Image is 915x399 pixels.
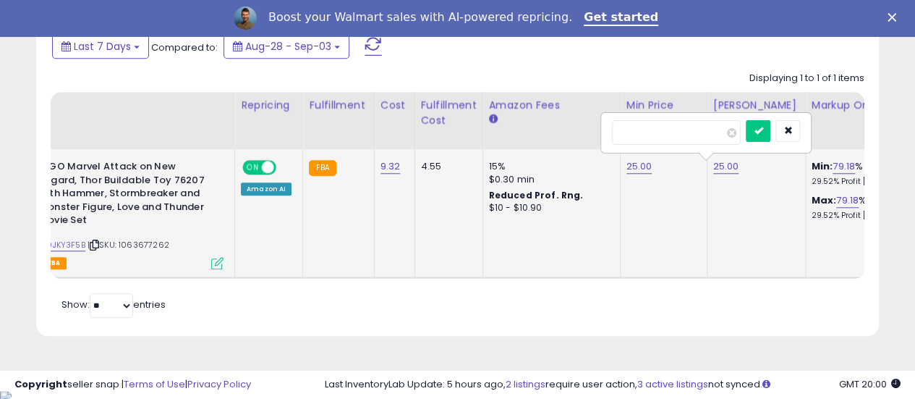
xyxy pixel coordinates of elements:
[245,39,331,54] span: Aug-28 - Sep-03
[888,13,902,22] div: Close
[421,98,477,128] div: Fulfillment Cost
[812,193,837,207] b: Max:
[380,98,409,113] div: Cost
[88,239,169,251] span: | SKU: 1063677262
[241,98,297,113] div: Repricing
[506,377,545,391] a: 2 listings
[836,193,859,208] a: 79.18
[626,159,652,174] a: 25.00
[833,159,855,174] a: 79.18
[584,10,658,26] a: Get started
[224,34,349,59] button: Aug-28 - Sep-03
[39,160,215,231] b: LEGO Marvel Attack on New Asgard, Thor Buildable Toy 76207 with Hammer, Stormbreaker and Monster ...
[74,39,131,54] span: Last 7 Days
[489,113,498,126] small: Amazon Fees.
[626,98,701,113] div: Min Price
[749,72,864,85] div: Displaying 1 to 1 of 1 items
[187,377,251,391] a: Privacy Policy
[151,41,218,54] span: Compared to:
[839,377,901,391] span: 2025-09-11 20:00 GMT
[713,159,739,174] a: 25.00
[274,161,297,174] span: OFF
[309,160,336,176] small: FBA
[309,98,367,113] div: Fulfillment
[14,378,251,392] div: seller snap | |
[234,7,257,30] img: Profile image for Adrian
[713,98,799,113] div: [PERSON_NAME]
[812,159,833,173] b: Min:
[489,98,614,113] div: Amazon Fees
[244,161,262,174] span: ON
[489,160,609,173] div: 15%
[489,189,584,201] b: Reduced Prof. Rng.
[637,377,708,391] a: 3 active listings
[241,182,291,196] div: Amazon AI
[380,159,401,174] a: 9.32
[3,98,229,113] div: Title
[52,34,149,59] button: Last 7 Days
[489,202,609,214] div: $10 - $10.90
[325,378,901,392] div: Last InventoryLab Update: 5 hours ago, require user action, not synced.
[421,160,472,173] div: 4.55
[268,10,572,25] div: Boost your Walmart sales with AI-powered repricing.
[42,257,67,269] span: FBA
[36,239,85,251] a: B09JKY3F5B
[489,173,609,186] div: $0.30 min
[61,298,166,311] span: Show: entries
[124,377,185,391] a: Terms of Use
[14,377,67,391] strong: Copyright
